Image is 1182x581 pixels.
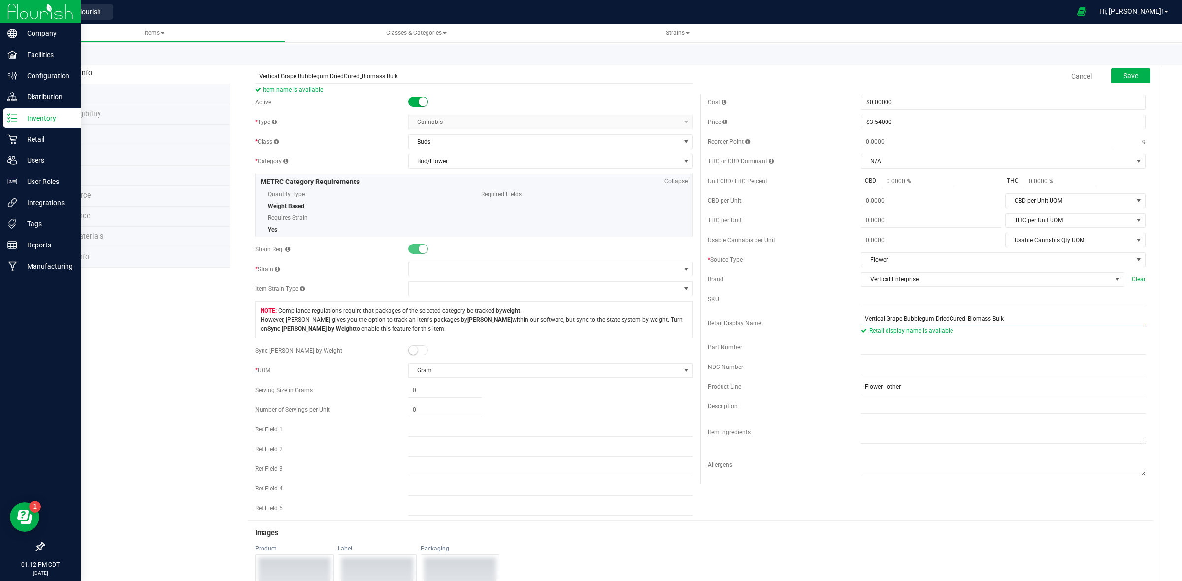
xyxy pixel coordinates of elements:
[7,177,17,186] inline-svg: User Roles
[708,119,727,125] span: Price
[409,135,680,149] span: Buds
[680,135,692,149] span: select
[255,138,279,145] span: Class
[708,429,751,436] span: Item Ingredients
[255,426,283,433] span: Ref Field 1
[708,217,742,224] span: THC per Unit
[4,569,76,577] p: [DATE]
[1123,72,1138,80] span: Save
[255,545,334,552] div: Product
[268,211,467,225] span: Requires Strain
[338,545,417,552] div: Label
[17,218,76,230] p: Tags
[17,133,76,145] p: Retail
[29,501,41,513] iframe: Resource center unread badge
[7,134,17,144] inline-svg: Retail
[255,119,277,125] span: Type
[1071,71,1092,81] a: Cancel
[1006,233,1133,247] span: Usable Cannabis Qty UOM
[708,403,738,410] span: Description
[708,237,775,244] span: Usable Cannabis per Unit
[1133,154,1145,168] span: select
[7,71,17,81] inline-svg: Configuration
[1071,2,1093,21] span: Open Ecommerce Menu
[409,364,680,377] span: Gram
[268,187,467,202] span: Quantity Type
[708,197,741,204] span: CBD per Unit
[17,239,76,251] p: Reports
[7,219,17,229] inline-svg: Tags
[7,240,17,250] inline-svg: Reports
[17,70,76,82] p: Configuration
[7,198,17,208] inline-svg: Integrations
[255,285,305,292] span: Item Strain Type
[255,367,270,374] span: UOM
[255,529,1146,537] h3: Images
[708,344,742,351] span: Part Number
[145,30,164,36] span: Items
[502,307,520,314] b: weight
[255,84,693,95] span: Item name is available
[708,99,726,106] span: Cost
[255,446,283,453] span: Ref Field 2
[7,92,17,102] inline-svg: Distribution
[664,177,688,185] span: Collapse
[17,28,76,39] p: Company
[386,30,447,36] span: Classes & Categories
[421,545,499,552] div: Packaging
[255,99,271,106] span: Active
[255,266,280,273] span: Strain
[255,387,313,394] span: Serving Size in Grams
[261,306,688,333] span: Compliance regulations require that packages of the selected category be tracked by . However, [P...
[708,276,723,283] span: Brand
[268,203,304,210] span: Weight Based
[7,50,17,60] inline-svg: Facilities
[708,364,743,370] span: NDC Number
[255,406,330,413] span: Number of Servings per Unit
[708,158,774,165] span: THC or CBD Dominant
[861,253,1133,267] span: Flower
[7,29,17,38] inline-svg: Company
[1142,135,1146,149] span: g
[861,115,1145,129] input: $3.54000
[861,194,1001,208] input: 0.0000
[267,325,355,332] b: Sync [PERSON_NAME] by Weight
[17,112,76,124] p: Inventory
[4,560,76,569] p: 01:12 PM CDT
[481,187,680,202] span: Required Fields
[1133,233,1145,247] span: select
[255,347,342,354] span: Sync [PERSON_NAME] by Weight
[861,95,1145,109] input: $0.00000
[1111,68,1150,83] button: Save
[1132,275,1146,284] span: Clear
[268,226,277,233] span: Yes
[255,69,693,84] input: Item name
[467,316,512,323] b: [PERSON_NAME]
[255,246,290,253] span: Strain Req.
[708,138,750,145] span: Reorder Point
[882,174,955,188] input: 0.0000 %
[255,505,283,512] span: Ref Field 5
[7,113,17,123] inline-svg: Inventory
[708,461,732,468] span: Allergens
[666,30,689,36] span: Strains
[861,233,1001,247] input: 0.0000
[680,154,692,168] span: select
[861,214,1001,227] input: 0.0000
[10,502,39,532] iframe: Resource center
[261,178,360,185] span: METRC Category Requirements
[255,485,283,492] span: Ref Field 4
[861,327,953,334] span: Retail display name is available
[861,154,1133,168] span: N/A
[708,383,741,390] span: Product Line
[408,403,482,417] input: 0
[1006,214,1133,227] span: THC per Unit UOM
[708,256,743,263] span: Source Type
[1024,174,1097,188] input: 0.0000 %
[255,465,283,472] span: Ref Field 3
[708,178,767,184] span: Unit CBD/THC Percent
[17,197,76,209] p: Integrations
[17,176,76,187] p: User Roles
[1133,194,1145,208] span: select
[7,261,17,271] inline-svg: Manufacturing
